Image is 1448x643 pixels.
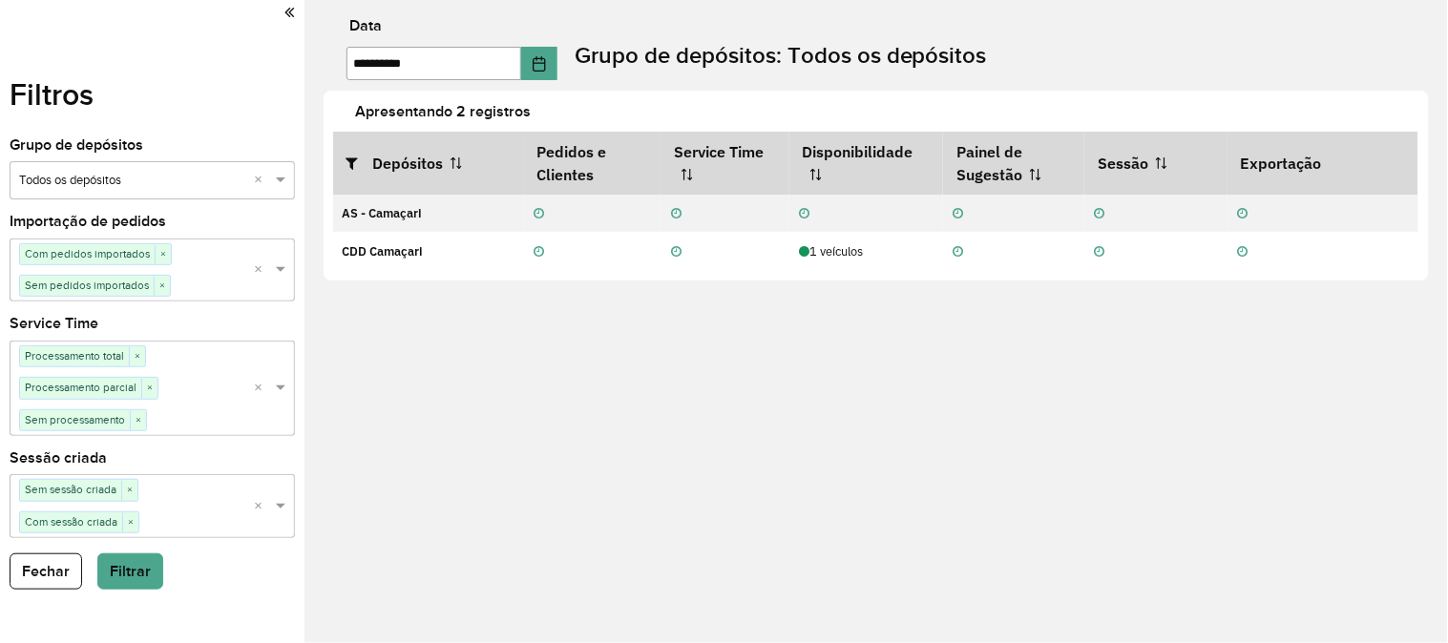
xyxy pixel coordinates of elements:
[20,480,121,499] span: Sem sessão criada
[943,132,1084,195] th: Painel de Sugestão
[10,210,166,233] label: Importação de pedidos
[20,346,129,365] span: Processamento total
[524,132,661,195] th: Pedidos e Clientes
[1228,132,1418,195] th: Exportação
[350,14,383,37] label: Data
[10,446,107,469] label: Sessão criada
[1238,208,1249,220] i: Não realizada
[954,208,964,220] i: Não realizada
[1095,208,1105,220] i: Não realizada
[10,134,143,156] label: Grupo de depósitos
[255,497,271,517] span: Clear all
[800,208,810,220] i: Não realizada
[255,379,271,399] span: Clear all
[1084,132,1228,195] th: Sessão
[333,132,524,195] th: Depósitos
[1238,246,1249,259] i: Não realizada
[343,205,423,221] strong: AS - Camaçari
[789,132,943,195] th: Disponibilidade
[20,512,122,531] span: Com sessão criada
[10,72,94,117] label: Filtros
[800,242,934,260] div: 1 veículos
[130,411,146,430] span: ×
[954,246,964,259] i: Não realizada
[141,379,157,398] span: ×
[575,38,987,73] label: Grupo de depósitos: Todos os depósitos
[521,47,557,80] button: Choose Date
[20,244,155,263] span: Com pedidos importados
[129,347,145,366] span: ×
[661,132,789,195] th: Service Time
[346,156,372,171] i: Abrir/fechar filtros
[343,243,424,259] strong: CDD Camaçari
[121,481,137,500] span: ×
[97,553,163,590] button: Filtrar
[255,171,271,191] span: Clear all
[671,208,682,220] i: Não realizada
[20,276,154,295] span: Sem pedidos importados
[534,208,544,220] i: Não realizada
[10,553,82,590] button: Fechar
[534,246,544,259] i: Não realizada
[20,410,130,429] span: Sem processamento
[122,513,138,532] span: ×
[20,378,141,397] span: Processamento parcial
[255,260,271,280] span: Clear all
[1095,246,1105,259] i: Não realizada
[671,246,682,259] i: Não realizada
[154,277,170,296] span: ×
[10,312,98,335] label: Service Time
[155,245,171,264] span: ×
